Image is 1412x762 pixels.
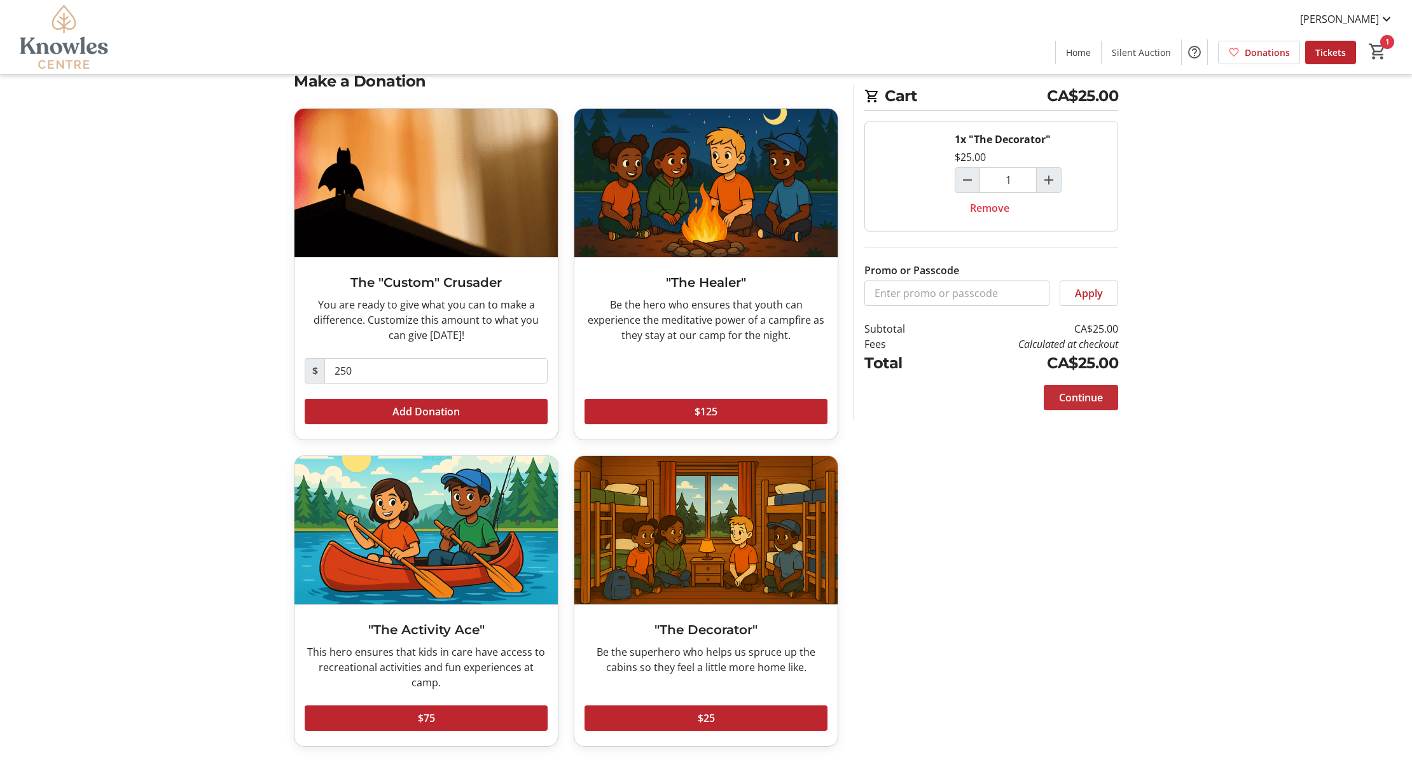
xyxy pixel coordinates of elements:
span: Remove [970,200,1009,216]
div: You are ready to give what you can to make a difference. Customize this amount to what you can gi... [305,297,548,343]
button: Increment by one [1037,168,1061,192]
span: CA$25.00 [1047,85,1118,107]
a: Tickets [1305,41,1356,64]
input: Enter promo or passcode [864,281,1049,306]
td: Calculated at checkout [938,336,1118,352]
span: Silent Auction [1112,46,1171,59]
span: $ [305,358,325,384]
h3: "The Activity Ace" [305,620,548,639]
a: Home [1056,41,1101,64]
span: [PERSON_NAME] [1300,11,1379,27]
input: Donation Amount [324,358,548,384]
button: $125 [585,399,827,424]
span: $75 [418,710,435,726]
img: "The Decorator" [574,456,838,604]
span: $125 [695,404,717,419]
button: Apply [1060,281,1118,306]
h3: The "Custom" Crusader [305,273,548,292]
h2: Cart [864,85,1118,111]
td: Subtotal [864,321,938,336]
label: Promo or Passcode [864,263,959,278]
button: Help [1182,39,1207,65]
span: Apply [1075,286,1103,301]
div: 1x "The Decorator" [955,132,1051,147]
div: $25.00 [955,149,986,165]
a: Donations [1218,41,1300,64]
span: Donations [1245,46,1290,59]
td: CA$25.00 [938,352,1118,375]
button: $25 [585,705,827,731]
div: Be the hero who ensures that youth can experience the meditative power of a campfire as they stay... [585,297,827,343]
img: "The Healer" [574,109,838,257]
h3: "The Decorator" [585,620,827,639]
span: $25 [698,710,715,726]
input: "The Decorator" Quantity [979,167,1037,193]
button: Remove [955,195,1025,221]
button: Decrement by one [955,168,979,192]
div: Be the superhero who helps us spruce up the cabins so they feel a little more home like. [585,644,827,675]
div: This hero ensures that kids in care have access to recreational activities and fun experiences at... [305,644,548,690]
span: Continue [1059,390,1103,405]
button: Add Donation [305,399,548,424]
h2: Make a Donation [294,70,838,93]
span: Home [1066,46,1091,59]
button: Continue [1044,385,1118,410]
img: "The Activity Ace" [294,456,558,604]
img: Knowles Centre's Logo [8,5,121,69]
img: The "Custom" Crusader [294,109,558,257]
h3: "The Healer" [585,273,827,292]
button: Cart [1366,40,1389,63]
td: Total [864,352,938,375]
td: Fees [864,336,938,352]
span: Add Donation [392,404,460,419]
td: CA$25.00 [938,321,1118,336]
button: $75 [305,705,548,731]
img: "The Decorator" [865,121,945,231]
span: Tickets [1315,46,1346,59]
button: [PERSON_NAME] [1290,9,1404,29]
a: Silent Auction [1102,41,1181,64]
